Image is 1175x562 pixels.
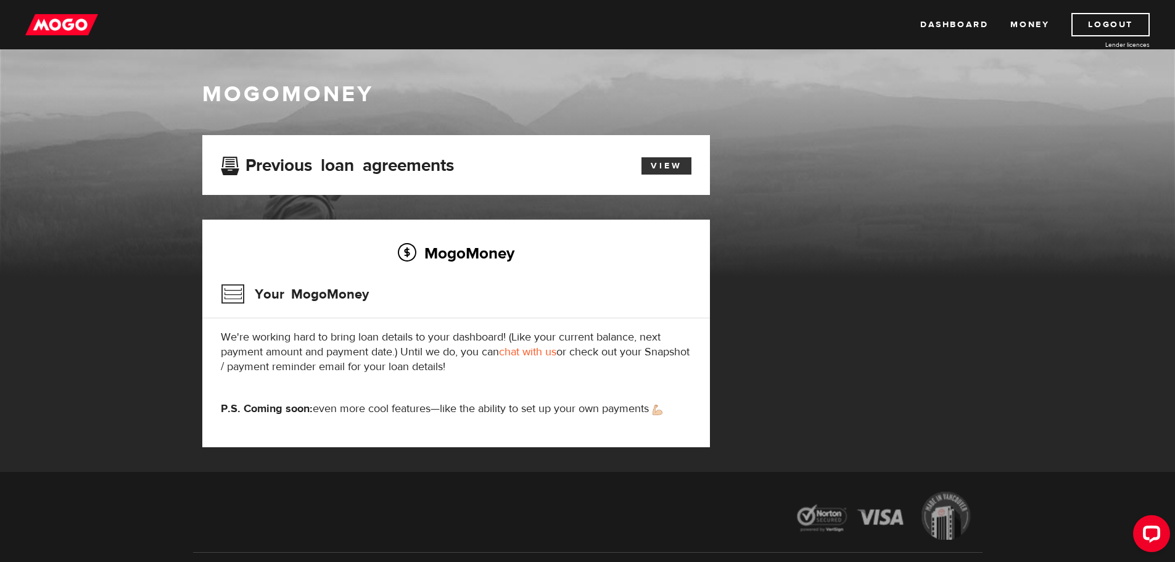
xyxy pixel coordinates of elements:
[920,13,988,36] a: Dashboard
[499,345,556,359] a: chat with us
[1123,510,1175,562] iframe: LiveChat chat widget
[221,278,369,310] h3: Your MogoMoney
[1071,13,1150,36] a: Logout
[202,81,973,107] h1: MogoMoney
[653,405,662,415] img: strong arm emoji
[785,482,983,552] img: legal-icons-92a2ffecb4d32d839781d1b4e4802d7b.png
[1057,40,1150,49] a: Lender licences
[221,402,313,416] strong: P.S. Coming soon:
[641,157,691,175] a: View
[221,155,454,171] h3: Previous loan agreements
[1010,13,1049,36] a: Money
[221,330,691,374] p: We're working hard to bring loan details to your dashboard! (Like your current balance, next paym...
[25,13,98,36] img: mogo_logo-11ee424be714fa7cbb0f0f49df9e16ec.png
[221,240,691,266] h2: MogoMoney
[221,402,691,416] p: even more cool features—like the ability to set up your own payments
